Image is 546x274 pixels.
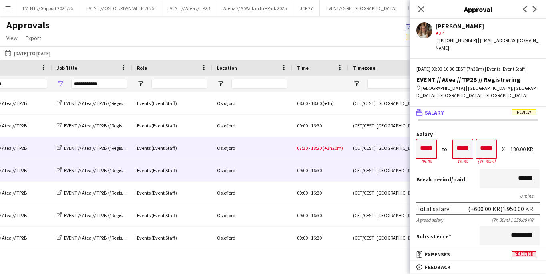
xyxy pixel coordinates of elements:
[57,145,136,151] a: EVENT // Atea // TP2B // Registrering
[323,145,343,151] span: (+3h20m)
[57,100,154,106] a: EVENT // Atea // TP2B // Registrering partnere
[468,205,533,213] div: (+600.00 KR) 1 950.00 KR
[502,146,505,152] div: X
[492,217,540,223] div: (7h 30m) 1 350.00 KR
[416,205,449,213] div: Total salary
[57,190,136,196] a: EVENT // Atea // TP2B // Registrering
[436,22,540,30] div: [PERSON_NAME]
[64,123,136,129] span: EVENT // Atea // TP2B // Registrering
[416,158,436,164] div: 09:00
[311,190,322,196] span: 16:30
[212,115,292,137] div: Oslofjord
[309,190,310,196] span: -
[348,249,440,271] div: (CET/CEST) [GEOGRAPHIC_DATA]
[297,123,308,129] span: 09:00
[416,193,540,199] div: 0 mins
[57,235,136,241] a: EVENT // Atea // TP2B // Registrering
[217,80,224,87] button: Open Filter Menu
[132,159,212,181] div: Events (Event Staff)
[297,145,308,151] span: 07:30
[57,80,64,87] button: Open Filter Menu
[309,235,310,241] span: -
[64,145,136,151] span: EVENT // Atea // TP2B // Registrering
[297,212,308,218] span: 09:00
[64,167,136,173] span: EVENT // Atea // TP2B // Registrering
[425,251,450,258] span: Expenses
[348,137,440,159] div: (CET/CEST) [GEOGRAPHIC_DATA]
[348,227,440,249] div: (CET/CEST) [GEOGRAPHIC_DATA]
[57,123,136,129] a: EVENT // Atea // TP2B // Registrering
[3,48,52,58] button: [DATE] to [DATE]
[297,167,308,173] span: 09:00
[297,65,309,71] span: Time
[323,100,334,106] span: (+1h)
[311,100,322,106] span: 18:00
[137,65,147,71] span: Role
[151,79,207,89] input: Role Filter Input
[416,176,451,183] span: Break period
[212,137,292,159] div: Oslofjord
[425,109,444,116] span: Salary
[442,146,447,152] div: to
[348,182,440,204] div: (CET/CEST) [GEOGRAPHIC_DATA]
[64,190,136,196] span: EVENT // Atea // TP2B // Registrering
[453,158,473,164] div: 16:30
[353,65,375,71] span: Timezone
[348,92,440,114] div: (CET/CEST) [GEOGRAPHIC_DATA]
[416,176,465,183] label: /paid
[416,131,540,137] label: Salary
[353,80,360,87] button: Open Filter Menu
[212,204,292,226] div: Oslofjord
[297,100,308,106] span: 08:00
[297,190,308,196] span: 09:00
[416,65,540,73] div: [DATE] 09:00-16:30 CEST (7h30m) | Events (Event Staff)
[416,85,540,99] div: [GEOGRAPHIC_DATA] | [GEOGRAPHIC_DATA], [GEOGRAPHIC_DATA], [GEOGRAPHIC_DATA], [GEOGRAPHIC_DATA]
[212,92,292,114] div: Oslofjord
[367,79,436,89] input: Timezone Filter Input
[231,79,287,89] input: Location Filter Input
[212,249,292,271] div: Oslofjord
[64,212,136,218] span: EVENT // Atea // TP2B // Registrering
[311,123,322,129] span: 16:30
[212,227,292,249] div: Oslofjord
[297,235,308,241] span: 09:00
[64,100,154,106] span: EVENT // Atea // TP2B // Registrering partnere
[132,115,212,137] div: Events (Event Staff)
[311,145,322,151] span: 18:20
[410,107,546,119] mat-expansion-panel-header: SalaryReview
[132,227,212,249] div: Events (Event Staff)
[132,137,212,159] div: Events (Event Staff)
[406,33,445,40] span: 103
[512,251,536,257] span: Rejected
[348,115,440,137] div: (CET/CEST) [GEOGRAPHIC_DATA]
[348,204,440,226] div: (CET/CEST) [GEOGRAPHIC_DATA]
[137,80,144,87] button: Open Filter Menu
[64,235,136,241] span: EVENT // Atea // TP2B // Registrering
[510,146,540,152] div: 180.00 KR
[416,217,444,223] div: Agreed salary
[410,4,546,14] h3: Approval
[309,167,310,173] span: -
[309,212,310,218] span: -
[57,167,136,173] a: EVENT // Atea // TP2B // Registrering
[26,34,41,42] span: Export
[217,65,237,71] span: Location
[406,23,465,30] span: 927 of 3969
[212,182,292,204] div: Oslofjord
[132,249,212,271] div: Events (Event Staff)
[311,235,322,241] span: 16:30
[476,158,496,164] div: 7h 30m
[416,233,451,240] label: Subsistence
[410,248,546,260] mat-expansion-panel-header: ExpensesRejected
[132,204,212,226] div: Events (Event Staff)
[320,0,403,16] button: EVENT// SIRK [GEOGRAPHIC_DATA]
[16,0,80,16] button: EVENT // Support 2024/25
[410,261,546,273] mat-expansion-panel-header: Feedback
[132,182,212,204] div: Events (Event Staff)
[311,167,322,173] span: 16:30
[436,37,540,51] div: t. [PHONE_NUMBER] | [EMAIL_ADDRESS][DOMAIN_NAME]
[408,25,429,30] span: Approved
[311,212,322,218] span: 16:30
[22,33,44,43] a: Export
[71,79,127,89] input: Job Title Filter Input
